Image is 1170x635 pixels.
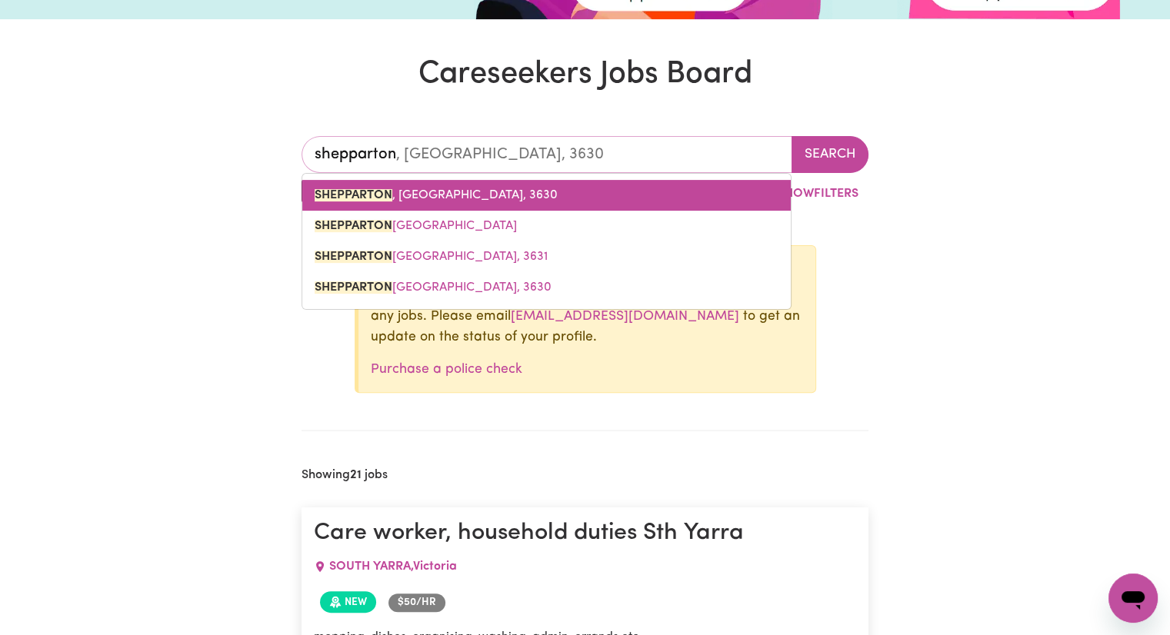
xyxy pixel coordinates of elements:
[792,136,868,173] button: Search
[302,468,388,483] h2: Showing jobs
[329,560,457,573] span: SOUTH YARRA , Victoria
[388,593,445,612] span: Job rate per hour
[1108,573,1158,623] iframe: To enrich screen reader interactions, please activate Accessibility in Grammarly extension settings
[315,251,392,263] mark: SHEPPARTON
[315,189,392,201] mark: SHEPPARTON
[371,287,803,347] p: Your profile is currently not active, so you are unable to apply for any jobs. Please email to ge...
[315,281,392,294] mark: SHEPPARTON
[778,188,814,200] span: Show
[315,220,392,232] mark: SHEPPARTON
[302,211,791,241] a: SHEPPARTON EAST, Victoria, 3631
[749,179,868,208] button: ShowFilters
[302,241,791,272] a: SHEPPARTON NORTH, Victoria, 3631
[302,136,792,173] input: Enter a suburb or postcode
[302,173,792,310] div: menu-options
[320,591,376,613] span: Job posted within the last 30 days
[371,363,522,376] a: Purchase a police check
[315,281,552,294] span: [GEOGRAPHIC_DATA], 3630
[315,189,558,201] span: , [GEOGRAPHIC_DATA], 3630
[314,520,856,547] h1: Care worker, household duties Sth Yarra
[315,220,517,232] span: [GEOGRAPHIC_DATA]
[302,180,791,211] a: SHEPPARTON, Victoria, 3630
[315,251,548,263] span: [GEOGRAPHIC_DATA], 3631
[350,469,362,481] b: 21
[302,272,791,303] a: SHEPPARTON SOUTH, Victoria, 3630
[511,310,739,323] a: [EMAIL_ADDRESS][DOMAIN_NAME]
